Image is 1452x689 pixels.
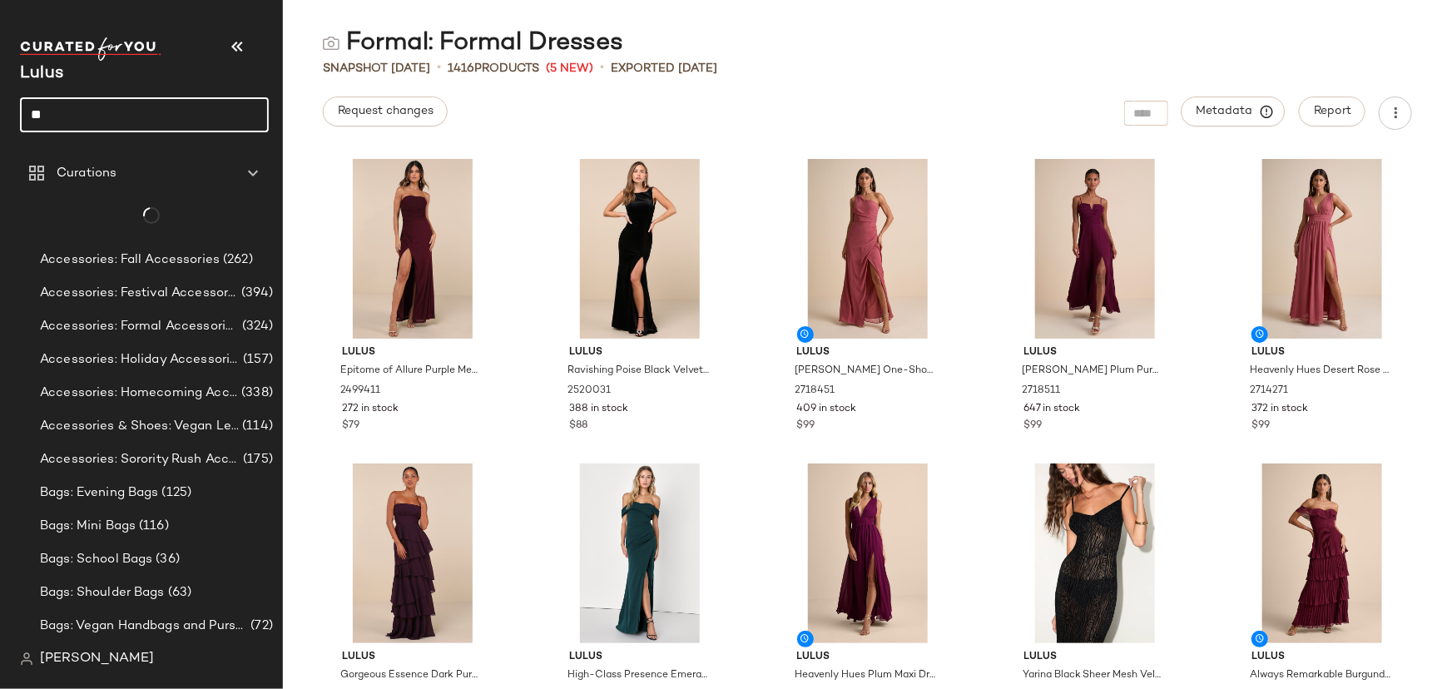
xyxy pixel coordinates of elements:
span: $99 [1251,419,1270,434]
span: Bags: Vegan Handbags and Purses [40,617,247,636]
span: Accessories: Homecoming Accessories [40,384,238,403]
span: 272 in stock [342,402,399,417]
span: (338) [238,384,273,403]
img: 2725891_01_hero_2025-08-07.jpg [1011,463,1179,643]
span: Accessories & Shoes: Vegan Leather [40,417,239,436]
span: 2520031 [567,384,611,399]
span: 372 in stock [1251,402,1308,417]
p: Exported [DATE] [611,60,717,77]
span: Epitome of Allure Purple Mesh Strapless Ruched Maxi Dress [340,364,482,379]
img: 2718591_02_front_2025-08-18.jpg [1238,463,1406,643]
span: Accessories: Holiday Accessories [40,350,240,369]
span: Heavenly Hues Plum Maxi Dress [795,668,937,683]
span: Current Company Name [20,65,63,82]
span: 647 in stock [1024,402,1081,417]
span: (125) [159,483,192,503]
span: (394) [238,284,273,303]
button: Request changes [323,97,448,126]
img: 12080421_2499411.jpg [329,159,497,339]
span: $99 [1024,419,1043,434]
span: Bags: Shoulder Bags [40,583,165,602]
span: • [437,58,441,78]
span: (72) [247,617,273,636]
span: Lulus [342,345,483,360]
img: cfy_white_logo.C9jOOHJF.svg [20,37,161,61]
span: 2714271 [1250,384,1288,399]
span: Lulus [342,650,483,665]
span: 388 in stock [569,402,628,417]
img: 11987001_2448951.jpg [329,463,497,643]
span: (114) [239,417,273,436]
span: $79 [342,419,359,434]
span: Lulus [797,345,939,360]
img: 12226461_2520031.jpg [556,159,724,339]
span: Snapshot [DATE] [323,60,430,77]
span: 409 in stock [797,402,857,417]
span: Heavenly Hues Desert Rose Maxi Dress [1250,364,1391,379]
span: (116) [136,517,169,536]
span: (36) [152,550,180,569]
img: 2714231_02_front_2025-08-18.jpg [784,463,952,643]
span: Lulus [1251,650,1393,665]
span: (63) [165,583,192,602]
span: [PERSON_NAME] [40,649,154,669]
span: [PERSON_NAME] One-Shoulder Scarf Maxi Dress [795,364,937,379]
img: 2718511_02_front_2025-08-18.jpg [1011,159,1179,339]
span: (5 New) [546,60,593,77]
span: Metadata [1196,104,1271,119]
span: Lulus [1024,345,1166,360]
img: svg%3e [323,35,339,52]
span: (157) [240,350,273,369]
span: Gorgeous Essence Dark Purple Strapless Tiered Maxi Dress [340,668,482,683]
span: 2718511 [1023,384,1061,399]
span: Always Remarkable Burgundy Pleated Off-the-Shoulder Maxi Dress [1250,668,1391,683]
span: $88 [569,419,587,434]
span: Accessories: Fall Accessories [40,250,220,270]
span: Lulus [797,650,939,665]
img: 2714271_02_front_2025-08-18.jpg [1238,159,1406,339]
img: svg%3e [20,652,33,666]
span: 2499411 [340,384,380,399]
button: Report [1299,97,1365,126]
span: Accessories: Formal Accessories [40,317,239,336]
span: $99 [797,419,815,434]
span: Lulus [1024,650,1166,665]
span: Curations [57,164,116,183]
span: 1416 [448,62,474,75]
span: Lulus [1251,345,1393,360]
span: Accessories: Sorority Rush Accessories [40,450,240,469]
span: Ravishing Poise Black Velvet Cowl Back Sleeveless Maxi Dress [567,364,709,379]
span: Bags: School Bags [40,550,152,569]
span: (262) [220,250,253,270]
img: 2718451_02_front_2025-08-19.jpg [784,159,952,339]
button: Metadata [1182,97,1286,126]
span: 2718451 [795,384,835,399]
span: Yarina Black Sheer Mesh Velvet Burnout Maxi Dress [1023,668,1164,683]
div: Products [448,60,539,77]
span: Request changes [337,105,434,118]
span: (175) [240,450,273,469]
span: High-Class Presence Emerald Green Off-the-Shoulder Maxi Dress [567,668,709,683]
span: Bags: Mini Bags [40,517,136,536]
span: • [600,58,604,78]
span: Lulus [569,650,711,665]
span: [PERSON_NAME] Plum Purple Sleeveless Maxi Dress [1023,364,1164,379]
img: 10528201_2128956.jpg [556,463,724,643]
span: (324) [239,317,273,336]
span: Lulus [569,345,711,360]
span: Report [1313,105,1351,118]
span: Bags: Evening Bags [40,483,159,503]
div: Formal: Formal Dresses [323,27,623,60]
span: Accessories: Festival Accessories [40,284,238,303]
